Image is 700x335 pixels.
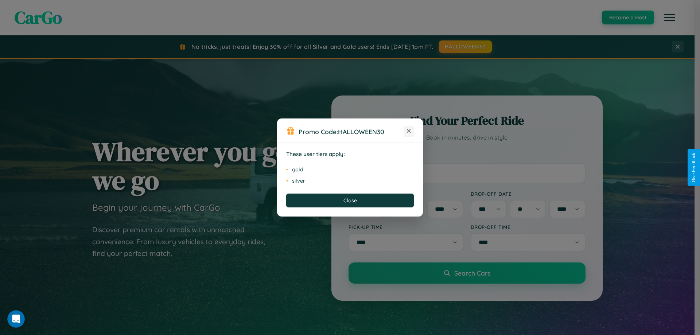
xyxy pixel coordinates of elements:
[286,164,414,175] li: gold
[691,153,696,182] div: Give Feedback
[286,194,414,207] button: Close
[286,175,414,186] li: silver
[286,151,345,157] strong: These user tiers apply:
[338,128,384,136] b: HALLOWEEN30
[299,128,404,136] h3: Promo Code:
[7,310,25,328] iframe: Intercom live chat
